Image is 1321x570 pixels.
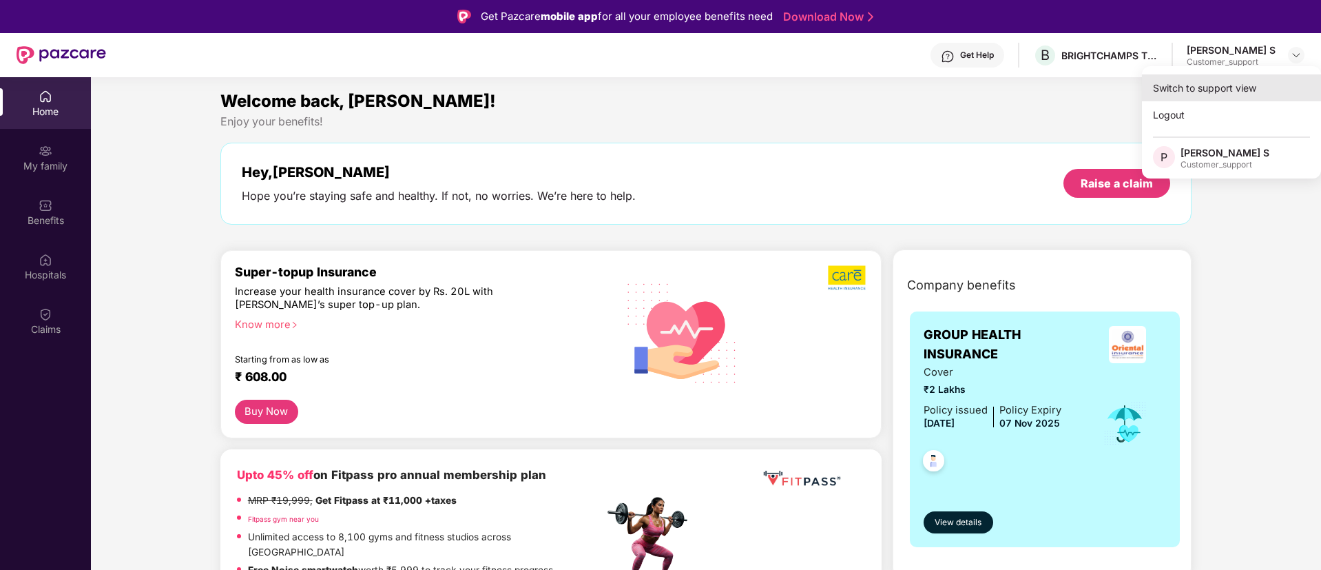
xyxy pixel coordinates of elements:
[17,46,106,64] img: New Pazcare Logo
[924,325,1088,365] span: GROUP HEALTH INSURANCE
[242,189,636,203] div: Hope you’re staying safe and healthy. If not, no worries. We’re here to help.
[457,10,471,23] img: Logo
[924,383,1061,398] span: ₹2 Lakhs
[924,418,955,429] span: [DATE]
[1161,149,1167,165] span: P
[237,468,313,482] b: Upto 45% off
[828,265,867,291] img: b5dec4f62d2307b9de63beb79f102df3.png
[1187,43,1276,57] div: [PERSON_NAME] S
[924,403,988,418] div: Policy issued
[924,365,1061,380] span: Cover
[1041,47,1050,63] span: B
[1142,74,1321,101] div: Switch to support view
[291,321,298,329] span: right
[248,515,319,523] a: Fitpass gym near you
[907,276,1016,295] span: Company benefits
[960,50,994,61] div: Get Help
[248,530,603,560] p: Unlimited access to 8,100 gyms and fitness studios across [GEOGRAPHIC_DATA]
[541,10,598,23] strong: mobile app
[1180,146,1269,159] div: [PERSON_NAME] S
[39,307,52,321] img: svg+xml;base64,PHN2ZyBpZD0iQ2xhaW0iIHhtbG5zPSJodHRwOi8vd3d3LnczLm9yZy8yMDAwL3N2ZyIgd2lkdGg9IjIwIi...
[760,466,843,491] img: fppp.png
[941,50,955,63] img: svg+xml;base64,PHN2ZyBpZD0iSGVscC0zMngzMiIgeG1sbnM9Imh0dHA6Ly93d3cudzMub3JnLzIwMDAvc3ZnIiB3aWR0aD...
[39,90,52,103] img: svg+xml;base64,PHN2ZyBpZD0iSG9tZSIgeG1sbnM9Imh0dHA6Ly93d3cudzMub3JnLzIwMDAvc3ZnIiB3aWR0aD0iMjAiIG...
[242,164,636,181] div: Hey, [PERSON_NAME]
[235,354,545,364] div: Starting from as low as
[1180,159,1269,170] div: Customer_support
[481,8,773,25] div: Get Pazcare for all your employee benefits need
[924,511,993,533] button: View details
[1061,49,1158,62] div: BRIGHTCHAMPS TECH PRIVATE LIMITED
[1081,176,1153,191] div: Raise a claim
[39,199,52,212] img: svg+xml;base64,PHN2ZyBpZD0iQmVuZWZpdHMiIHhtbG5zPSJodHRwOi8vd3d3LnczLm9yZy8yMDAwL3N2ZyIgd2lkdGg9Ij...
[1187,57,1276,68] div: Customer_support
[999,418,1060,429] span: 07 Nov 2025
[39,253,52,267] img: svg+xml;base64,PHN2ZyBpZD0iSG9zcGl0YWxzIiB4bWxucz0iaHR0cDovL3d3dy53My5vcmcvMjAwMC9zdmciIHdpZHRoPS...
[235,369,590,386] div: ₹ 608.00
[868,10,873,24] img: Stroke
[1103,401,1147,447] img: icon
[220,114,1192,129] div: Enjoy your benefits!
[235,400,298,424] button: Buy Now
[999,403,1061,418] div: Policy Expiry
[39,144,52,158] img: svg+xml;base64,PHN2ZyB3aWR0aD0iMjAiIGhlaWdodD0iMjAiIHZpZXdCb3g9IjAgMCAyMCAyMCIgZmlsbD0ibm9uZSIgeG...
[935,516,981,529] span: View details
[235,318,596,328] div: Know more
[1142,101,1321,128] div: Logout
[917,446,950,480] img: svg+xml;base64,PHN2ZyB4bWxucz0iaHR0cDovL3d3dy53My5vcmcvMjAwMC9zdmciIHdpZHRoPSI0OC45NDMiIGhlaWdodD...
[616,265,748,399] img: svg+xml;base64,PHN2ZyB4bWxucz0iaHR0cDovL3d3dy53My5vcmcvMjAwMC9zdmciIHhtbG5zOnhsaW5rPSJodHRwOi8vd3...
[237,468,546,482] b: on Fitpass pro annual membership plan
[235,265,604,279] div: Super-topup Insurance
[783,10,869,24] a: Download Now
[315,495,457,506] strong: Get Fitpass at ₹11,000 +taxes
[248,495,313,506] del: MRP ₹19,999,
[235,285,544,312] div: Increase your health insurance cover by Rs. 20L with [PERSON_NAME]’s super top-up plan.
[220,91,496,111] span: Welcome back, [PERSON_NAME]!
[1109,326,1146,363] img: insurerLogo
[1291,50,1302,61] img: svg+xml;base64,PHN2ZyBpZD0iRHJvcGRvd24tMzJ4MzIiIHhtbG5zPSJodHRwOi8vd3d3LnczLm9yZy8yMDAwL3N2ZyIgd2...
